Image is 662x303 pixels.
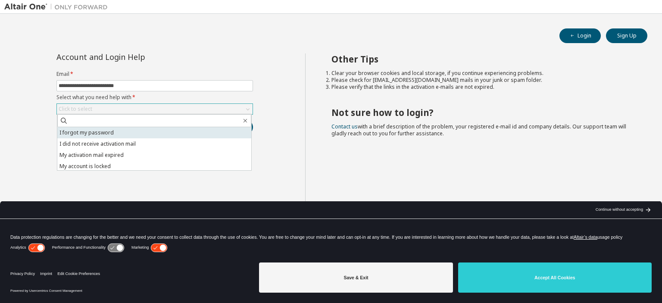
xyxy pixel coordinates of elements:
[57,104,253,114] div: Click to select
[56,94,253,101] label: Select what you need help with
[331,84,632,91] li: Please verify that the links in the activation e-mails are not expired.
[56,53,214,60] div: Account and Login Help
[606,28,647,43] button: Sign Up
[331,70,632,77] li: Clear your browser cookies and local storage, if you continue experiencing problems.
[331,53,632,65] h2: Other Tips
[331,77,632,84] li: Please check for [EMAIL_ADDRESS][DOMAIN_NAME] mails in your junk or spam folder.
[331,123,626,137] span: with a brief description of the problem, your registered e-mail id and company details. Our suppo...
[4,3,112,11] img: Altair One
[57,127,251,138] li: I forgot my password
[331,123,358,130] a: Contact us
[331,107,632,118] h2: Not sure how to login?
[59,106,92,112] div: Click to select
[559,28,601,43] button: Login
[56,71,253,78] label: Email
